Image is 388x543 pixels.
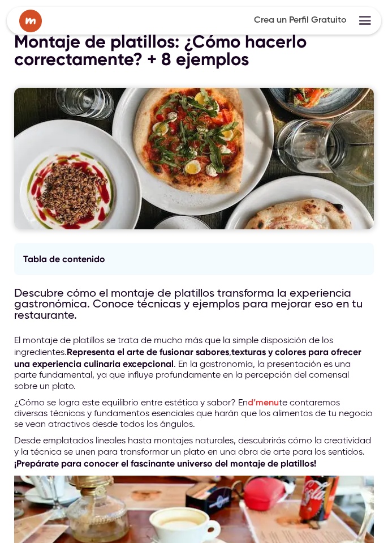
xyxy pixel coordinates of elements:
[14,458,316,469] strong: ¡Prepárate para conocer el fascinante universo del montaje de platillos!
[23,252,365,267] div: Tabla de contenido
[67,347,229,357] strong: Representa el arte de fusionar sabores
[14,398,374,431] p: ¿Cómo se logra este equilibrio entre estética y sabor? En te contaremos diversas técnicas y funda...
[14,336,374,392] p: El montaje de platillos se trata de mucho más que la simple disposición de los ingredientes. , . ...
[14,33,374,68] h1: Montaje de platillos: ¿Cómo hacerlo correctamente? + 8 ejemplos
[14,436,374,470] p: Desde emplatados lineales hasta montajes naturales, descubrirás cómo la creatividad y la técnica ...
[353,9,377,32] div: menu
[247,10,353,32] a: Crea un Perfil Gratuito
[14,289,374,322] p: Descubre cómo el montaje de platillos transforma la experiencia gastronómica. Conoce técnicas y e...
[248,399,279,408] a: d’menu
